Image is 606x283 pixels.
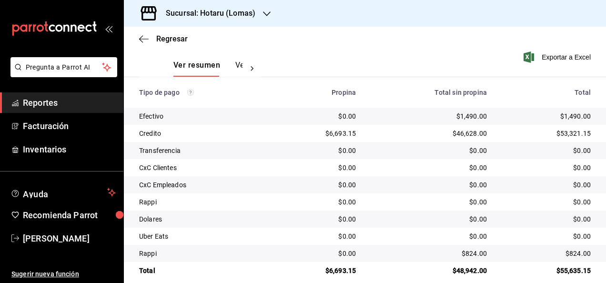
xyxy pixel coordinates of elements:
div: $824.00 [502,249,591,258]
div: $0.00 [282,111,356,121]
div: Total [502,89,591,96]
div: $0.00 [282,146,356,155]
div: Efectivo [139,111,267,121]
div: $0.00 [371,197,487,207]
span: [PERSON_NAME] [23,232,116,245]
div: $0.00 [502,163,591,172]
div: $0.00 [371,214,487,224]
span: Inventarios [23,143,116,156]
div: navigation tabs [173,61,242,77]
div: Rappi [139,197,267,207]
div: Credito [139,129,267,138]
div: $0.00 [502,214,591,224]
div: $0.00 [282,249,356,258]
div: $0.00 [282,214,356,224]
div: $824.00 [371,249,487,258]
div: $0.00 [371,180,487,190]
div: $0.00 [371,146,487,155]
button: Regresar [139,34,188,43]
div: $0.00 [502,197,591,207]
div: Transferencia [139,146,267,155]
a: Pregunta a Parrot AI [7,69,117,79]
div: $46,628.00 [371,129,487,138]
div: $0.00 [282,232,356,241]
div: $0.00 [502,146,591,155]
div: $6,693.15 [282,266,356,275]
button: Ver pagos [235,61,271,77]
div: $1,490.00 [371,111,487,121]
div: $0.00 [502,180,591,190]
div: $0.00 [371,163,487,172]
div: CxC Clientes [139,163,267,172]
span: Regresar [156,34,188,43]
button: Pregunta a Parrot AI [10,57,117,77]
svg: Los pagos realizados con Pay y otras terminales son montos brutos. [187,89,194,96]
div: Uber Eats [139,232,267,241]
span: Pregunta a Parrot AI [26,62,102,72]
span: Recomienda Parrot [23,209,116,222]
div: $0.00 [502,232,591,241]
div: Dolares [139,214,267,224]
button: open_drawer_menu [105,25,112,32]
div: $0.00 [371,232,487,241]
div: $53,321.15 [502,129,591,138]
span: Ayuda [23,187,103,198]
div: CxC Empleados [139,180,267,190]
div: Tipo de pago [139,89,267,96]
span: Facturación [23,120,116,132]
h3: Sucursal: Hotaru (Lomas) [158,8,255,19]
button: Ver resumen [173,61,220,77]
div: $6,693.15 [282,129,356,138]
div: $0.00 [282,180,356,190]
button: Exportar a Excel [525,51,591,63]
div: $48,942.00 [371,266,487,275]
div: $1,490.00 [502,111,591,121]
div: $0.00 [282,163,356,172]
div: $55,635.15 [502,266,591,275]
div: Total [139,266,267,275]
span: Sugerir nueva función [11,269,116,279]
div: $0.00 [282,197,356,207]
span: Reportes [23,96,116,109]
div: Rappi [139,249,267,258]
div: Total sin propina [371,89,487,96]
div: Propina [282,89,356,96]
